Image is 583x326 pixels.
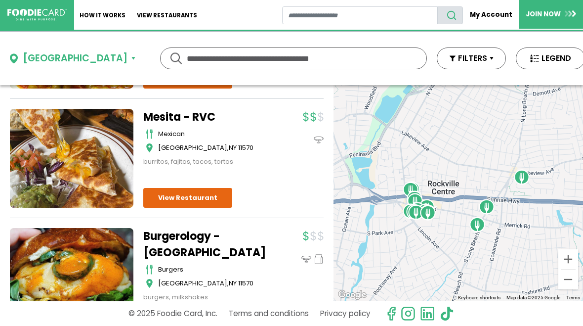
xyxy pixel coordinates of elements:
[158,279,267,288] div: ,
[400,177,424,201] div: Greek Town - RVC
[314,254,324,264] img: pickup_icon.svg
[558,270,578,289] button: Zoom out
[158,143,267,153] div: ,
[420,306,435,321] img: linkedin.svg
[437,47,506,69] button: FILTERS
[128,305,217,322] p: © 2025 Foodie Card, Inc.
[229,305,309,322] a: Terms and conditions
[404,200,428,224] div: Chat Noir
[146,279,153,288] img: map_icon.svg
[320,305,371,322] a: Privacy policy
[229,279,237,288] span: NY
[463,6,519,23] a: My Account
[143,188,232,208] a: View Restaurant
[143,292,267,302] div: burgers, milkshakes
[384,306,399,321] svg: check us out on facebook
[458,294,500,301] button: Keyboard shortcuts
[414,199,437,223] div: Churchills - RVC
[566,295,580,300] a: Terms
[10,51,135,66] button: [GEOGRAPHIC_DATA]
[143,228,267,261] a: Burgerology - [GEOGRAPHIC_DATA]
[301,254,311,264] img: dinein_icon.svg
[238,143,253,152] span: 11570
[158,279,227,288] span: [GEOGRAPHIC_DATA]
[158,143,227,152] span: [GEOGRAPHIC_DATA]
[146,265,153,275] img: cutlery_icon.svg
[558,249,578,269] button: Zoom in
[146,143,153,153] img: map_icon.svg
[406,198,429,222] div: Bareburger - Rockville Centre
[158,265,267,275] div: burgers
[143,109,267,125] a: Mesita - RVC
[23,51,127,66] div: [GEOGRAPHIC_DATA]
[506,295,560,300] span: Map data ©2025 Google
[403,189,427,213] div: Dirty Taco + Tequila - Rockville Centre
[314,135,324,145] img: dinein_icon.svg
[439,306,454,321] img: tiktok.svg
[402,200,426,224] div: Burgerology - Rockville Centre
[465,213,489,236] div: The Pantry - RVC
[146,129,153,139] img: cutlery_icon.svg
[158,129,267,139] div: mexican
[336,288,369,301] img: Google
[229,143,237,152] span: NY
[510,165,534,189] div: The George
[238,279,253,288] span: 11570
[399,199,422,223] div: Mesita - RVC
[282,6,438,24] input: restaurant search
[415,195,439,219] div: Press 195 - Rockville Centre
[403,186,426,210] div: Tap Room - Rockville Centre
[399,178,422,201] div: Go Nuts For Sweets
[7,9,67,21] img: FoodieCard; Eat, Drink, Save, Donate
[475,195,499,219] div: The Flour Shoppe Cafe - RVC
[336,288,369,301] a: Open this area in Google Maps (opens a new window)
[416,201,440,225] div: Punta Cana - RVC
[143,157,267,167] div: burritos, fajitas, tacos, tortas
[437,6,463,24] button: search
